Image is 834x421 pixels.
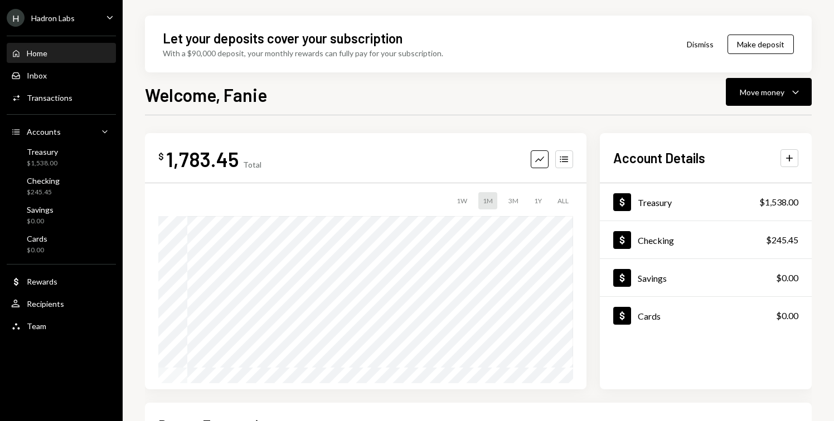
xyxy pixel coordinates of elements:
div: 1,783.45 [166,146,239,172]
div: Inbox [27,71,47,80]
div: 1Y [530,192,546,209]
a: Cards$0.00 [7,231,116,257]
div: $245.45 [766,233,798,247]
a: Inbox [7,65,116,85]
a: Checking$245.45 [7,173,116,199]
a: Checking$245.45 [600,221,812,258]
div: Recipients [27,299,64,309]
div: $ [158,151,164,162]
div: Let your deposits cover your subscription [163,29,403,47]
div: Home [27,48,47,58]
div: 3M [504,192,523,209]
h1: Welcome, Fanie [145,84,267,106]
a: Recipients [7,293,116,314]
a: Treasury$1,538.00 [600,183,812,221]
div: $245.45 [27,188,60,197]
div: Hadron Labs [31,13,75,23]
div: Cards [27,234,47,243]
div: Savings [638,273,667,283]
div: $0.00 [776,271,798,285]
div: Transactions [27,93,72,102]
div: Team [27,321,46,331]
button: Dismiss [673,31,728,57]
div: 1W [452,192,472,209]
div: Move money [740,86,784,98]
h2: Account Details [613,149,705,167]
div: Cards [638,311,661,321]
a: Team [7,316,116,336]
div: Rewards [27,277,57,286]
div: Checking [27,176,60,185]
div: ALL [553,192,573,209]
a: Transactions [7,87,116,107]
a: Accounts [7,121,116,141]
div: With a $90,000 deposit, your monthly rewards can fully pay for your subscription. [163,47,443,59]
div: Total [243,160,261,169]
div: Treasury [638,197,672,208]
a: Rewards [7,271,116,291]
div: $0.00 [27,217,54,226]
button: Make deposit [728,35,794,54]
a: Cards$0.00 [600,297,812,334]
div: Accounts [27,127,61,136]
div: $1,538.00 [27,159,58,168]
a: Savings$0.00 [7,202,116,228]
div: Treasury [27,147,58,156]
div: $0.00 [27,246,47,255]
a: Savings$0.00 [600,259,812,296]
a: Treasury$1,538.00 [7,144,116,170]
button: Move money [726,78,812,106]
div: $1,538.00 [759,195,798,209]
div: 1M [478,192,497,209]
div: Savings [27,205,54,214]
div: $0.00 [776,309,798,322]
a: Home [7,43,116,63]
div: Checking [638,235,674,246]
div: H [7,9,25,27]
